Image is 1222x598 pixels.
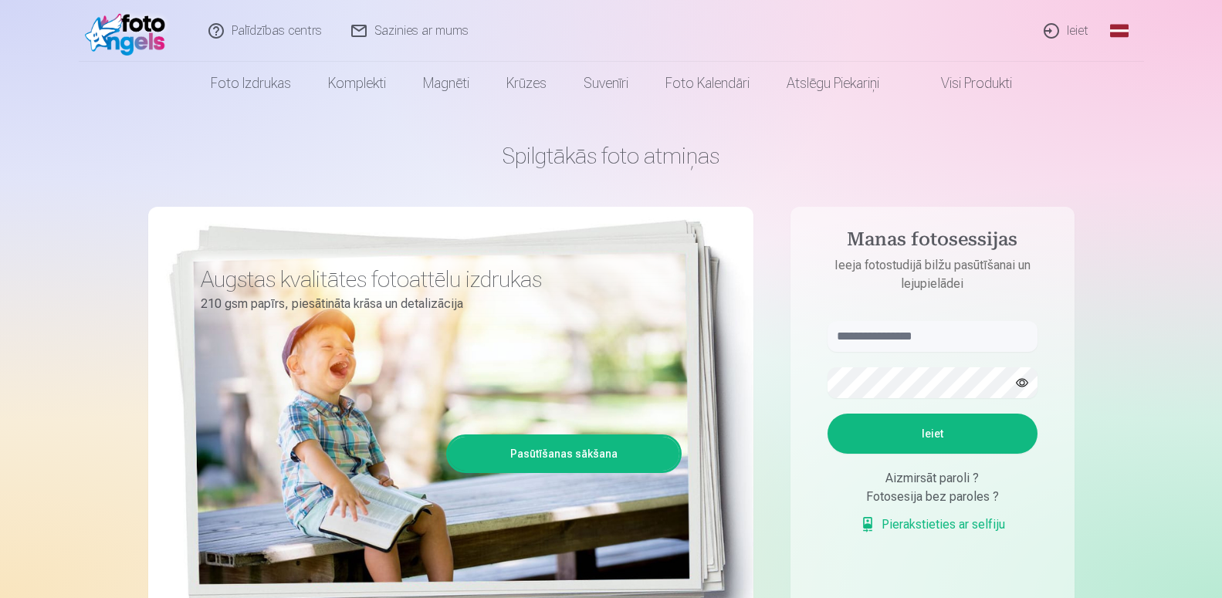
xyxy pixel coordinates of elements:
[812,256,1053,293] p: Ieeja fotostudijā bilžu pasūtīšanai un lejupielādei
[828,469,1038,488] div: Aizmirsāt paroli ?
[201,293,670,315] p: 210 gsm papīrs, piesātināta krāsa un detalizācija
[647,62,768,105] a: Foto kalendāri
[201,265,670,293] h3: Augstas kvalitātes fotoattēlu izdrukas
[310,62,405,105] a: Komplekti
[828,488,1038,506] div: Fotosesija bez paroles ?
[898,62,1031,105] a: Visi produkti
[85,6,174,56] img: /fa1
[488,62,565,105] a: Krūzes
[768,62,898,105] a: Atslēgu piekariņi
[860,515,1005,534] a: Pierakstieties ar selfiju
[148,142,1075,170] h1: Spilgtākās foto atmiņas
[449,437,679,471] a: Pasūtīšanas sākšana
[812,228,1053,256] h4: Manas fotosessijas
[565,62,647,105] a: Suvenīri
[405,62,488,105] a: Magnēti
[192,62,310,105] a: Foto izdrukas
[828,414,1038,454] button: Ieiet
